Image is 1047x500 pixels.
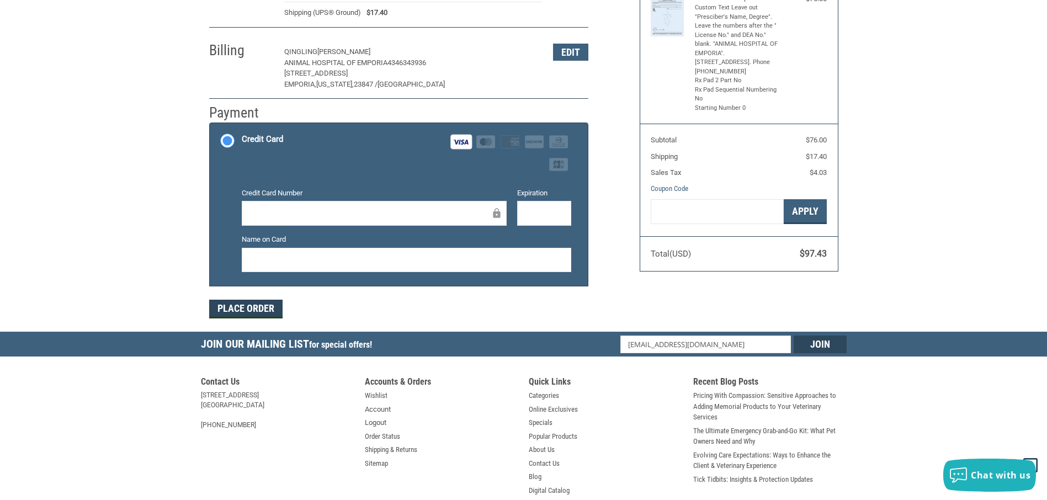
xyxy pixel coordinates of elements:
button: Apply [784,199,827,224]
a: Tick Tidbits: Insights & Protection Updates [693,474,813,485]
span: [PERSON_NAME] [317,47,370,56]
h5: Recent Blog Posts [693,376,847,390]
label: Credit Card Number [242,188,507,199]
span: [STREET_ADDRESS] [284,69,348,77]
span: for special offers! [309,339,372,350]
h5: Quick Links [529,376,682,390]
span: EMPORIA, [284,80,316,88]
span: $17.40 [806,152,827,161]
a: Blog [529,471,541,482]
span: $76.00 [806,136,827,144]
span: 23847 / [354,80,378,88]
a: Order Status [365,431,400,442]
a: Coupon Code [651,184,688,193]
h2: Payment [209,104,274,122]
button: Place Order [209,300,283,318]
span: $97.43 [800,248,827,259]
div: Credit Card [242,130,283,148]
input: Email [620,336,791,353]
h5: Accounts & Orders [365,376,518,390]
span: ANIMAL HOSPITAL OF EMPORIA [284,58,387,67]
a: Popular Products [529,431,577,442]
a: Wishlist [365,390,387,401]
a: Shipping & Returns [365,444,417,455]
span: Total (USD) [651,249,691,259]
li: Starting Number 0 [695,104,780,113]
button: Edit [553,44,588,61]
a: Account [365,404,391,415]
input: Join [794,336,847,353]
a: Pricing With Compassion: Sensitive Approaches to Adding Memorial Products to Your Veterinary Serv... [693,390,847,423]
button: Chat with us [943,459,1036,492]
h5: Contact Us [201,376,354,390]
span: Subtotal [651,136,677,144]
label: Expiration [517,188,571,199]
li: Rx Pad Sequential Numbering No [695,86,780,104]
li: Rx Pad 2 Part No [695,76,780,86]
span: Chat with us [971,469,1030,481]
a: Digital Catalog [529,485,570,496]
a: Evolving Care Expectations: Ways to Enhance the Client & Veterinary Experience [693,450,847,471]
label: Name on Card [242,234,571,245]
a: The Ultimate Emergency Grab-and-Go Kit: What Pet Owners Need and Why [693,425,847,447]
span: $4.03 [810,168,827,177]
span: 4346343936 [387,58,426,67]
li: Custom Text Leave out "Presciber's Name, Degree". Leave the numbers after the " License No." and ... [695,3,780,76]
span: $17.40 [361,7,387,18]
a: About Us [529,444,555,455]
a: Specials [529,417,552,428]
a: Categories [529,390,559,401]
h2: Billing [209,41,274,60]
a: Online Exclusives [529,404,578,415]
a: Logout [365,417,386,428]
input: Gift Certificate or Coupon Code [651,199,784,224]
span: Shipping (UPS® Ground) [284,7,361,18]
a: Contact Us [529,458,560,469]
address: [STREET_ADDRESS] [GEOGRAPHIC_DATA] [PHONE_NUMBER] [201,390,354,430]
span: Sales Tax [651,168,681,177]
span: QINGLING [284,47,317,56]
h5: Join Our Mailing List [201,332,378,360]
span: [GEOGRAPHIC_DATA] [378,80,445,88]
span: [US_STATE], [316,80,354,88]
a: Sitemap [365,458,388,469]
span: Shipping [651,152,678,161]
